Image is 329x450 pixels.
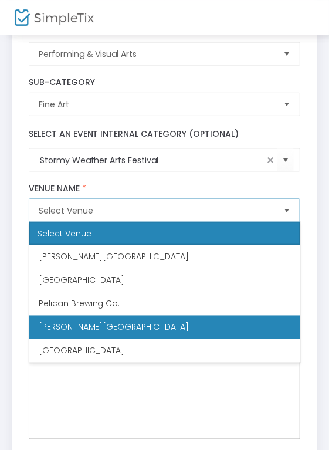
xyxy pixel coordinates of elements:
[40,154,264,167] input: Select Event Internal Category
[29,128,239,140] label: Select an event internal category (optional)
[39,322,189,333] span: [PERSON_NAME][GEOGRAPHIC_DATA]
[39,99,274,110] span: Fine Art
[279,199,295,222] button: Select
[39,251,189,263] span: [PERSON_NAME][GEOGRAPHIC_DATA]
[29,184,301,194] label: Venue Name
[279,43,295,65] button: Select
[39,205,274,216] span: Select Venue
[29,222,300,245] div: Select Venue
[39,298,120,310] span: Pelican Brewing Co.
[39,275,125,286] span: [GEOGRAPHIC_DATA]
[39,345,125,357] span: [GEOGRAPHIC_DATA]
[277,148,294,172] button: Select
[263,153,277,167] span: clear
[39,48,274,60] span: Performing & Visual Arts
[29,322,301,439] div: Rich Text Editor, main
[23,275,306,299] label: About your event
[29,77,301,88] label: Sub-Category
[279,93,295,116] button: Select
